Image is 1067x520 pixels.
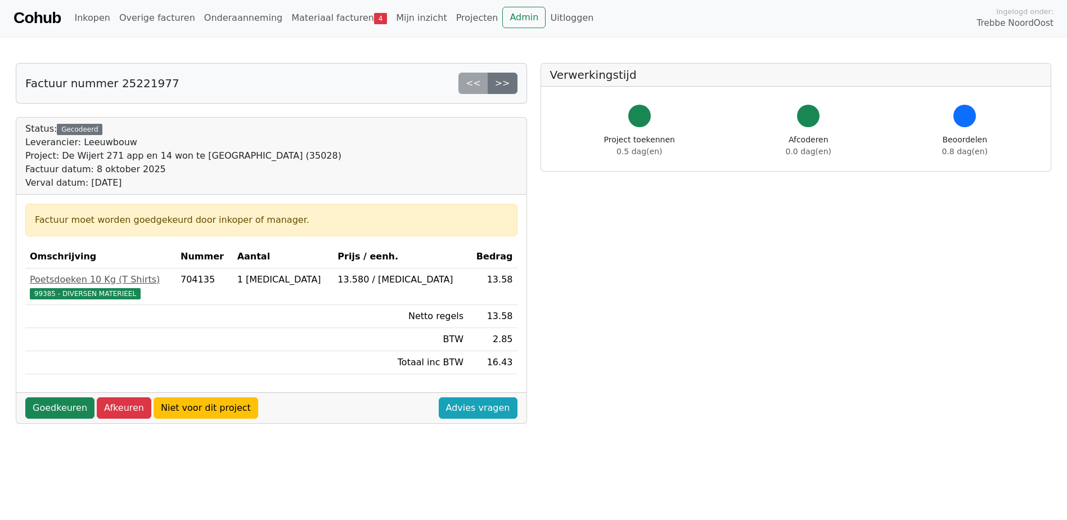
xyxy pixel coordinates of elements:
td: Totaal inc BTW [333,351,468,374]
td: 16.43 [468,351,517,374]
a: Uitloggen [546,7,598,29]
th: Bedrag [468,245,517,268]
a: Poetsdoeken 10 Kg (T Shirts)99385 - DIVERSEN MATERIEEL [30,273,172,300]
span: Ingelogd onder: [996,6,1054,17]
a: Onderaanneming [200,7,287,29]
span: 0.5 dag(en) [616,147,662,156]
h5: Verwerkingstijd [550,68,1042,82]
td: BTW [333,328,468,351]
a: >> [488,73,517,94]
div: Leverancier: Leeuwbouw [25,136,341,149]
div: Verval datum: [DATE] [25,176,341,190]
a: Afkeuren [97,397,151,419]
div: Poetsdoeken 10 Kg (T Shirts) [30,273,172,286]
th: Nummer [176,245,233,268]
span: 0.8 dag(en) [942,147,988,156]
a: Niet voor dit project [154,397,258,419]
a: Mijn inzicht [391,7,452,29]
td: 2.85 [468,328,517,351]
span: 4 [374,13,387,24]
a: Materiaal facturen4 [287,7,391,29]
th: Omschrijving [25,245,176,268]
th: Aantal [233,245,334,268]
div: Factuur moet worden goedgekeurd door inkoper of manager. [35,213,508,227]
a: Cohub [13,5,61,32]
th: Prijs / eenh. [333,245,468,268]
a: Overige facturen [115,7,200,29]
span: Trebbe NoordOost [977,17,1054,30]
td: 13.58 [468,305,517,328]
a: Inkopen [70,7,114,29]
td: 704135 [176,268,233,305]
div: Afcoderen [786,134,831,158]
span: 99385 - DIVERSEN MATERIEEL [30,288,141,299]
td: Netto regels [333,305,468,328]
span: 0.0 dag(en) [786,147,831,156]
h5: Factuur nummer 25221977 [25,77,179,90]
a: Goedkeuren [25,397,94,419]
a: Admin [502,7,546,28]
div: Beoordelen [942,134,988,158]
div: Project toekennen [604,134,675,158]
div: Factuur datum: 8 oktober 2025 [25,163,341,176]
a: Advies vragen [439,397,517,419]
td: 13.58 [468,268,517,305]
a: Projecten [452,7,503,29]
div: Project: De Wijert 271 app en 14 won te [GEOGRAPHIC_DATA] (35028) [25,149,341,163]
div: Status: [25,122,341,190]
div: 1 [MEDICAL_DATA] [237,273,329,286]
div: Gecodeerd [57,124,102,135]
div: 13.580 / [MEDICAL_DATA] [337,273,463,286]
